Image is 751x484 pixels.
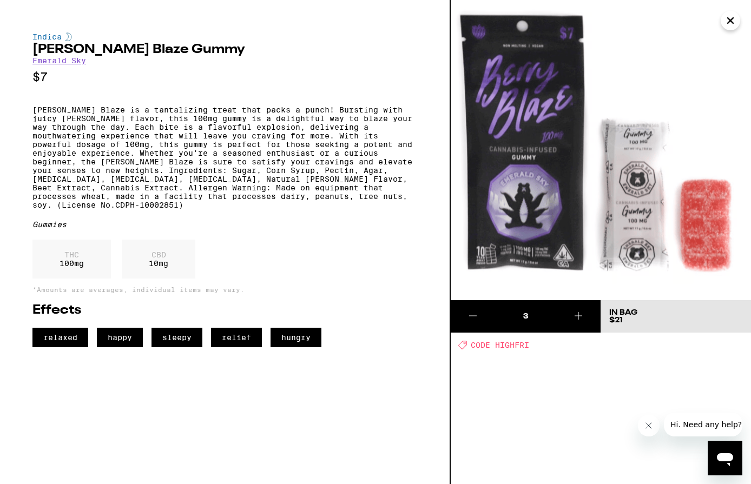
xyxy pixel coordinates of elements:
p: THC [60,250,84,259]
span: relief [211,328,262,347]
div: 3 [496,311,556,322]
p: $7 [32,70,417,84]
span: $21 [609,316,623,324]
p: CBD [149,250,168,259]
h2: [PERSON_NAME] Blaze Gummy [32,43,417,56]
img: indicaColor.svg [65,32,72,41]
span: sleepy [151,328,202,347]
p: [PERSON_NAME] Blaze is a tantalizing treat that packs a punch! Bursting with juicy [PERSON_NAME] ... [32,105,417,209]
span: relaxed [32,328,88,347]
iframe: Message from company [664,413,742,436]
iframe: Close message [638,415,660,436]
div: Indica [32,32,417,41]
div: 10 mg [122,240,195,279]
span: happy [97,328,143,347]
button: Close [721,11,740,30]
a: Emerald Sky [32,56,86,65]
span: CODE HIGHFRI [471,341,529,349]
h2: Effects [32,304,417,317]
span: hungry [271,328,321,347]
div: 100 mg [32,240,111,279]
p: *Amounts are averages, individual items may vary. [32,286,417,293]
div: Gummies [32,220,417,229]
button: In Bag$21 [601,300,751,333]
iframe: Button to launch messaging window [708,441,742,475]
div: In Bag [609,309,637,316]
